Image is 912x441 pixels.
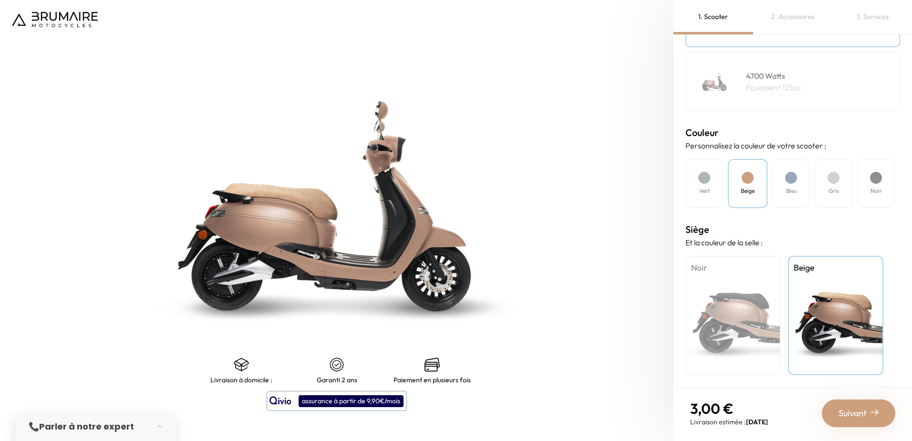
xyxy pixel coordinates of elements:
[267,391,407,411] button: assurance à partir de 9,90€/mois
[329,357,344,372] img: certificat-de-garantie.png
[871,409,879,416] img: right-arrow-2.png
[746,418,768,426] span: [DATE]
[690,400,768,417] p: 3,00 €
[839,407,867,420] span: Suivant
[269,395,291,407] img: logo qivio
[685,140,900,151] p: Personnalisez la couleur de votre scooter :
[746,82,801,93] p: Équivalent 125cc
[691,58,739,105] img: Scooter
[234,357,249,372] img: shipping.png
[685,237,900,248] p: Et la couleur de la selle :
[699,187,710,195] h4: Vert
[786,187,797,195] h4: Bleu
[746,70,801,82] h4: 4700 Watts
[685,222,900,237] h3: Siège
[12,12,98,27] img: Logo de Brumaire
[741,187,755,195] h4: Beige
[691,262,775,274] h4: Noir
[425,357,440,372] img: credit-cards.png
[829,187,839,195] h4: Gris
[685,126,900,140] h3: Couleur
[871,187,882,195] h4: Noir
[210,376,272,384] p: Livraison à domicile :
[794,262,878,274] h4: Beige
[317,376,357,384] p: Garanti 2 ans
[299,395,404,407] div: assurance à partir de 9,90€/mois
[394,376,471,384] p: Paiement en plusieurs fois
[690,417,768,427] p: Livraison estimée :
